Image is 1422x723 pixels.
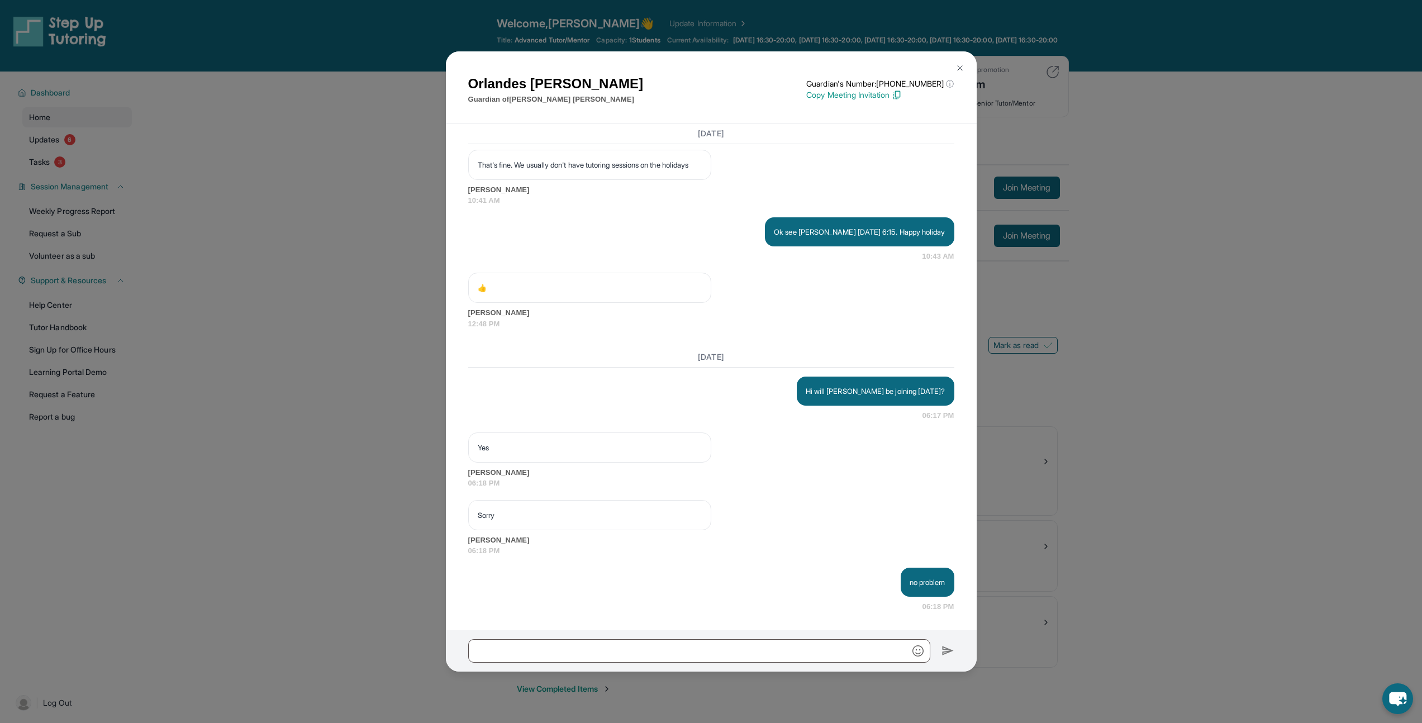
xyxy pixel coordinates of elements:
p: Hi will [PERSON_NAME] be joining [DATE]? [806,386,945,397]
span: ⓘ [946,78,954,89]
span: 10:43 AM [922,251,954,262]
p: Copy Meeting Invitation [806,89,954,101]
span: 06:18 PM [468,545,954,556]
img: Copy Icon [892,90,902,100]
p: That's fine. We usually don't have tutoring sessions on the holidays [478,159,702,170]
h3: [DATE] [468,351,954,363]
span: 06:17 PM [922,410,954,421]
span: 06:18 PM [468,478,954,489]
p: Sorry [478,510,702,521]
span: 06:18 PM [922,601,954,612]
p: Ok see [PERSON_NAME] [DATE] 6:15. Happy holiday [774,226,945,237]
h3: [DATE] [468,128,954,139]
p: 👍 [478,282,702,293]
span: 12:48 PM [468,318,954,330]
span: [PERSON_NAME] [468,307,954,318]
h1: Orlandes [PERSON_NAME] [468,74,644,94]
p: Guardian's Number: [PHONE_NUMBER] [806,78,954,89]
img: Send icon [941,644,954,658]
span: [PERSON_NAME] [468,467,954,478]
p: Yes [478,442,702,453]
button: chat-button [1382,683,1413,714]
img: Close Icon [955,64,964,73]
span: 10:41 AM [468,195,954,206]
img: Emoji [912,645,924,657]
span: [PERSON_NAME] [468,535,954,546]
span: [PERSON_NAME] [468,184,954,196]
p: no problem [910,577,945,588]
p: Guardian of [PERSON_NAME] [PERSON_NAME] [468,94,644,105]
